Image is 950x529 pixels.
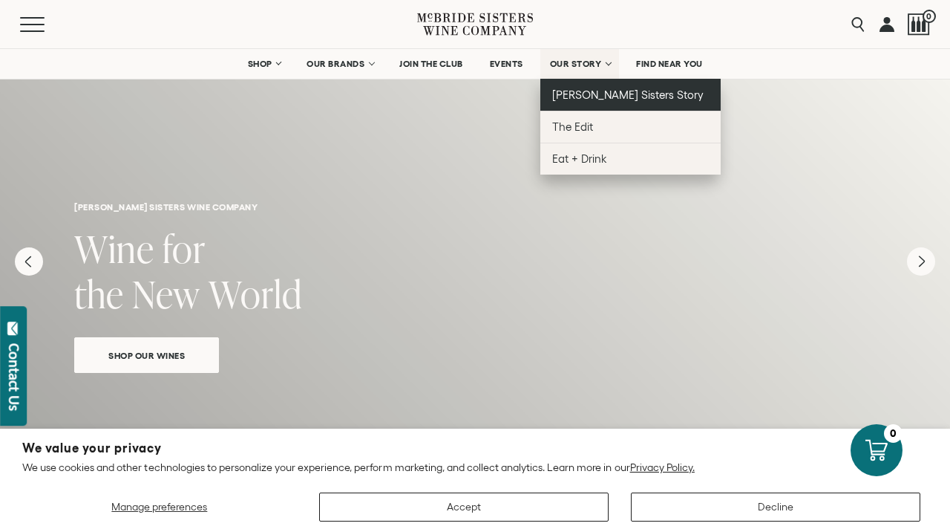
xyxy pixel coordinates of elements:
h2: We value your privacy [22,442,928,455]
span: New [132,268,200,319]
span: SHOP [247,59,272,69]
span: World [209,268,302,319]
span: Manage preferences [111,501,207,513]
a: The Edit [540,111,721,143]
span: [PERSON_NAME] Sisters Story [552,88,704,101]
button: Accept [319,493,609,522]
div: 0 [884,424,902,443]
span: OUR STORY [550,59,602,69]
button: Manage preferences [22,493,297,522]
a: EVENTS [480,49,533,79]
span: the [74,268,124,319]
button: Decline [631,493,920,522]
span: JOIN THE CLUB [399,59,463,69]
span: Eat + Drink [552,152,607,165]
span: for [163,223,206,274]
span: EVENTS [490,59,523,69]
span: OUR BRANDS [307,59,364,69]
span: Wine [74,223,154,274]
span: FIND NEAR YOU [636,59,703,69]
a: Shop Our Wines [74,337,219,373]
p: We use cookies and other technologies to personalize your experience, perform marketing, and coll... [22,461,928,474]
button: Next [907,247,935,276]
button: Previous [15,247,43,276]
div: Contact Us [7,343,22,411]
a: SHOP [237,49,289,79]
button: Mobile Menu Trigger [20,17,73,32]
a: JOIN THE CLUB [390,49,473,79]
span: 0 [923,10,936,23]
a: OUR BRANDS [297,49,382,79]
a: Eat + Drink [540,143,721,175]
a: FIND NEAR YOU [626,49,712,79]
a: [PERSON_NAME] Sisters Story [540,79,721,111]
a: OUR STORY [540,49,620,79]
a: Privacy Policy. [630,461,695,473]
span: The Edit [552,120,593,133]
h6: [PERSON_NAME] sisters wine company [74,202,876,212]
span: Shop Our Wines [82,347,211,364]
